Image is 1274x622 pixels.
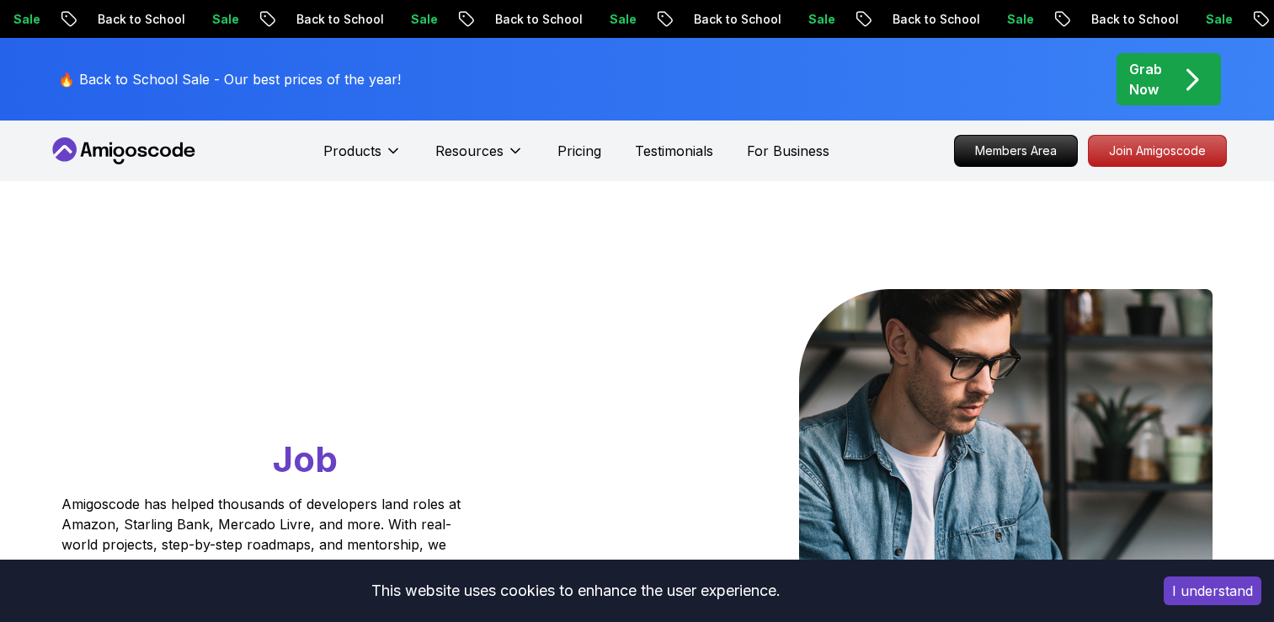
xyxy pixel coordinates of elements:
p: Products [323,141,381,161]
p: Amigoscode has helped thousands of developers land roles at Amazon, Starling Bank, Mercado Livre,... [61,494,466,575]
a: Members Area [954,135,1078,167]
p: Back to School [279,11,393,28]
span: Job [273,437,338,480]
p: Sale [195,11,248,28]
p: Back to School [1074,11,1188,28]
button: Resources [435,141,524,174]
p: Sale [393,11,447,28]
p: Resources [435,141,504,161]
p: Back to School [80,11,195,28]
p: Members Area [955,136,1077,166]
p: Sale [592,11,646,28]
p: Sale [791,11,845,28]
a: Testimonials [635,141,713,161]
p: Join Amigoscode [1089,136,1226,166]
a: Pricing [557,141,601,161]
p: Sale [1188,11,1242,28]
h1: Go From Learning to Hired: Master Java, Spring Boot & Cloud Skills That Get You the [61,289,525,484]
p: 🔥 Back to School Sale - Our best prices of the year! [58,69,401,89]
a: For Business [747,141,829,161]
button: Products [323,141,402,174]
a: Join Amigoscode [1088,135,1227,167]
p: Grab Now [1129,59,1162,99]
p: Sale [989,11,1043,28]
p: Back to School [875,11,989,28]
p: Back to School [477,11,592,28]
p: Back to School [676,11,791,28]
div: This website uses cookies to enhance the user experience. [13,572,1138,609]
button: Accept cookies [1164,576,1261,605]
